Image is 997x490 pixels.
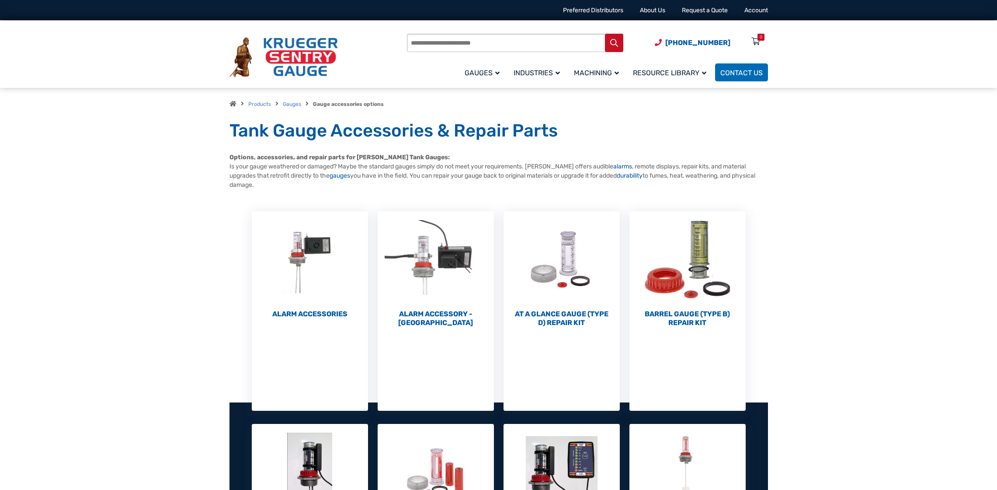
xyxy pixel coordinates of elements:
h2: Alarm Accessories [252,310,368,318]
a: Visit product category Alarm Accessories [252,211,368,318]
a: Preferred Distributors [563,7,623,14]
a: Phone Number (920) 434-8860 [655,37,730,48]
strong: Gauge accessories options [313,101,384,107]
span: Resource Library [633,69,706,77]
img: At a Glance Gauge (Type D) Repair Kit [504,211,620,308]
a: Machining [569,62,628,83]
h2: At a Glance Gauge (Type D) Repair Kit [504,310,620,327]
img: Alarm Accessories [252,211,368,308]
a: Resource Library [628,62,715,83]
a: Account [744,7,768,14]
span: Machining [574,69,619,77]
a: Industries [508,62,569,83]
h2: Barrel Gauge (Type B) Repair Kit [629,310,746,327]
img: Krueger Sentry Gauge [229,37,338,77]
img: Barrel Gauge (Type B) Repair Kit [629,211,746,308]
a: gauges [330,172,350,179]
a: Products [248,101,271,107]
h1: Tank Gauge Accessories & Repair Parts [229,120,768,142]
a: Visit product category Barrel Gauge (Type B) Repair Kit [629,211,746,327]
a: About Us [640,7,665,14]
p: Is your gauge weathered or damaged? Maybe the standard gauges simply do not meet your requirement... [229,153,768,189]
div: 0 [760,34,762,41]
a: alarms [613,163,632,170]
a: Visit product category At a Glance Gauge (Type D) Repair Kit [504,211,620,327]
span: Gauges [465,69,500,77]
img: Alarm Accessory - DC [378,211,494,308]
a: Visit product category Alarm Accessory - DC [378,211,494,327]
span: Industries [514,69,560,77]
span: Contact Us [720,69,763,77]
span: [PHONE_NUMBER] [665,38,730,47]
h2: Alarm Accessory - [GEOGRAPHIC_DATA] [378,310,494,327]
a: durability [617,172,643,179]
a: Request a Quote [682,7,728,14]
strong: Options, accessories, and repair parts for [PERSON_NAME] Tank Gauges: [229,154,450,161]
a: Gauges [283,101,301,107]
a: Contact Us [715,63,768,81]
a: Gauges [459,62,508,83]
